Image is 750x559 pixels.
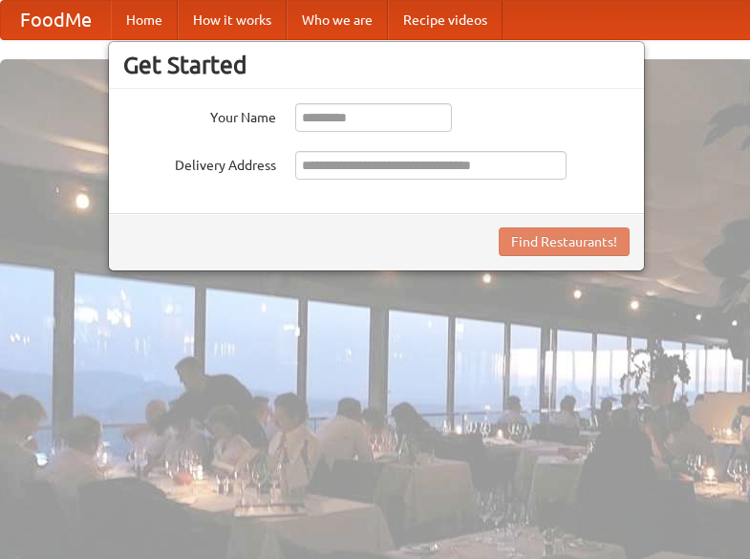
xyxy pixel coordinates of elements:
[287,1,388,39] a: Who we are
[388,1,503,39] a: Recipe videos
[178,1,287,39] a: How it works
[123,51,630,79] h3: Get Started
[111,1,178,39] a: Home
[123,151,276,175] label: Delivery Address
[1,1,111,39] a: FoodMe
[123,103,276,127] label: Your Name
[499,227,630,256] button: Find Restaurants!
